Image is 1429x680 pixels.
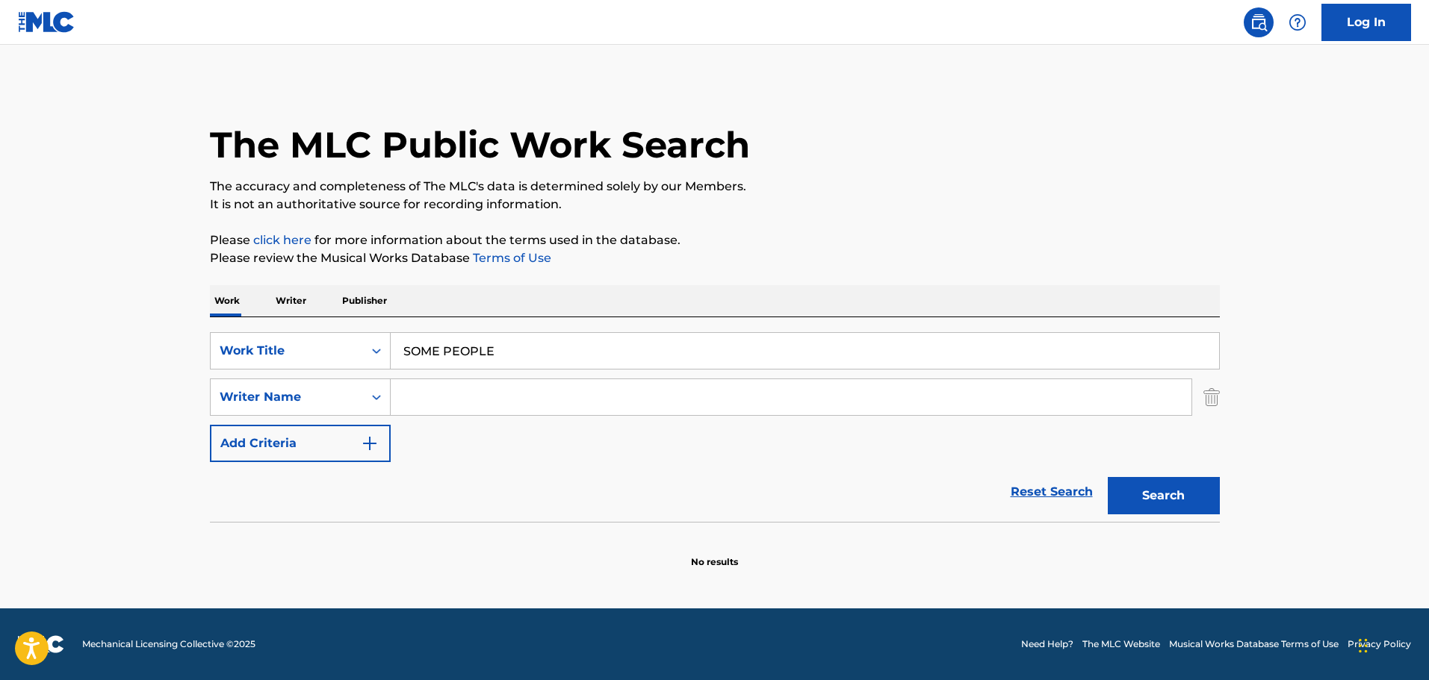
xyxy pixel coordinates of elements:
p: Please review the Musical Works Database [210,249,1220,267]
form: Search Form [210,332,1220,522]
img: search [1250,13,1268,31]
h1: The MLC Public Work Search [210,122,750,167]
a: Musical Works Database Terms of Use [1169,637,1339,651]
img: logo [18,635,64,653]
div: Drag [1359,623,1368,668]
a: Public Search [1244,7,1274,37]
a: Terms of Use [470,251,551,265]
a: The MLC Website [1082,637,1160,651]
p: No results [691,537,738,569]
p: Please for more information about the terms used in the database. [210,231,1220,249]
p: Work [210,285,244,316]
a: Log In [1321,4,1411,41]
a: Need Help? [1021,637,1073,651]
a: Reset Search [1003,475,1100,508]
button: Search [1108,477,1220,514]
button: Add Criteria [210,425,391,462]
p: Publisher [338,285,391,316]
a: click here [253,233,311,247]
span: Mechanical Licensing Collective © 2025 [82,637,255,651]
img: MLC Logo [18,11,75,33]
div: Writer Name [220,388,354,406]
p: It is not an authoritative source for recording information. [210,196,1220,213]
p: Writer [271,285,311,316]
div: Work Title [220,342,354,360]
img: 9d2ae6d4665cec9f34b9.svg [361,434,379,452]
img: help [1289,13,1306,31]
p: The accuracy and completeness of The MLC's data is determined solely by our Members. [210,178,1220,196]
a: Privacy Policy [1348,637,1411,651]
img: Delete Criterion [1203,378,1220,416]
div: Help [1283,7,1312,37]
iframe: Chat Widget [1354,608,1429,680]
